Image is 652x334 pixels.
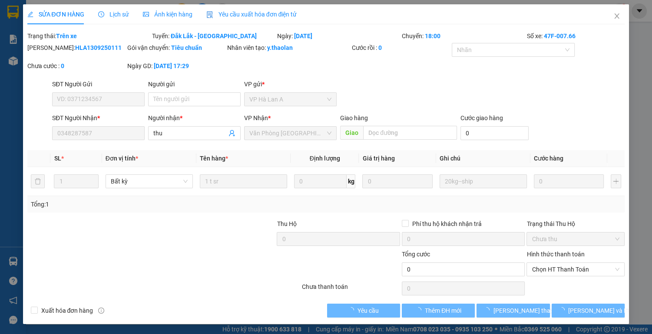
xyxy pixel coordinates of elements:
[526,31,626,41] div: Số xe:
[611,174,621,188] button: plus
[111,175,188,188] span: Bất kỳ
[532,263,619,276] span: Chọn HT Thanh Toán
[75,44,122,51] b: HLA1309250111
[352,43,450,52] div: Cước rồi :
[56,33,77,39] b: Trên xe
[171,33,257,39] b: Đắk Lắk - [GEOGRAPHIC_DATA]
[171,44,202,51] b: Tiêu chuẩn
[362,174,433,188] input: 0
[52,113,145,123] div: SĐT Người Nhận
[249,127,331,140] span: Văn Phòng Sài Gòn
[526,251,584,258] label: Hình thức thanh toán
[27,11,84,18] span: SỬA ĐƠN HÀNG
[52,79,145,89] div: SĐT Người Gửi
[425,33,440,39] b: 18:00
[460,115,503,121] label: Cước giao hàng
[98,308,104,314] span: info-circle
[227,43,350,52] div: Nhân viên tạo:
[493,306,563,315] span: [PERSON_NAME] thay đổi
[532,232,619,246] span: Chưa thu
[543,33,575,39] b: 47F-007.66
[244,79,337,89] div: VP gửi
[154,62,189,69] b: [DATE] 17:29
[534,174,604,188] input: 0
[31,174,45,188] button: delete
[106,155,138,162] span: Đơn vị tính
[402,304,475,318] button: Thêm ĐH mới
[27,11,33,17] span: edit
[276,31,400,41] div: Ngày:
[483,307,493,313] span: loading
[310,155,340,162] span: Định lượng
[206,11,297,18] span: Yêu cầu xuất hóa đơn điện tử
[301,282,401,297] div: Chưa thanh toán
[127,43,225,52] div: Gói vận chuyển:
[27,61,126,71] div: Chưa cước :
[415,307,425,313] span: loading
[378,44,382,51] b: 0
[143,11,149,17] span: picture
[98,11,104,17] span: clock-circle
[425,306,461,315] span: Thêm ĐH mới
[143,11,192,18] span: Ảnh kiện hàng
[148,113,241,123] div: Người nhận
[436,150,530,167] th: Ghi chú
[347,174,355,188] span: kg
[605,4,629,29] button: Close
[98,11,129,18] span: Lịch sử
[61,62,64,69] b: 0
[526,219,625,229] div: Trạng thái Thu Hộ
[206,11,213,18] img: icon
[38,306,97,315] span: Xuất hóa đơn hàng
[440,174,527,188] input: Ghi Chú
[31,200,252,209] div: Tổng: 1
[363,126,457,140] input: Dọc đường
[401,31,526,41] div: Chuyến:
[534,155,563,162] span: Cước hàng
[460,126,529,140] input: Cước giao hàng
[267,44,293,51] b: y.thaolan
[327,304,400,318] button: Yêu cầu
[294,33,312,39] b: [DATE]
[552,304,625,318] button: [PERSON_NAME] và In
[559,307,568,313] span: loading
[357,306,379,315] span: Yêu cầu
[26,31,151,41] div: Trạng thái:
[340,115,368,121] span: Giao hàng
[200,174,287,188] input: VD: Bàn, Ghế
[200,155,228,162] span: Tên hàng
[249,93,331,106] span: VP Hà Lan A
[477,304,549,318] button: [PERSON_NAME] thay đổi
[409,219,485,229] span: Phí thu hộ khách nhận trả
[613,13,620,20] span: close
[348,307,357,313] span: loading
[277,220,296,227] span: Thu Hộ
[340,126,363,140] span: Giao
[228,130,235,137] span: user-add
[27,43,126,52] div: [PERSON_NAME]:
[244,115,268,121] span: VP Nhận
[151,31,276,41] div: Tuyến:
[127,61,225,71] div: Ngày GD:
[362,155,394,162] span: Giá trị hàng
[148,79,241,89] div: Người gửi
[402,251,430,258] span: Tổng cước
[54,155,61,162] span: SL
[568,306,629,315] span: [PERSON_NAME] và In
